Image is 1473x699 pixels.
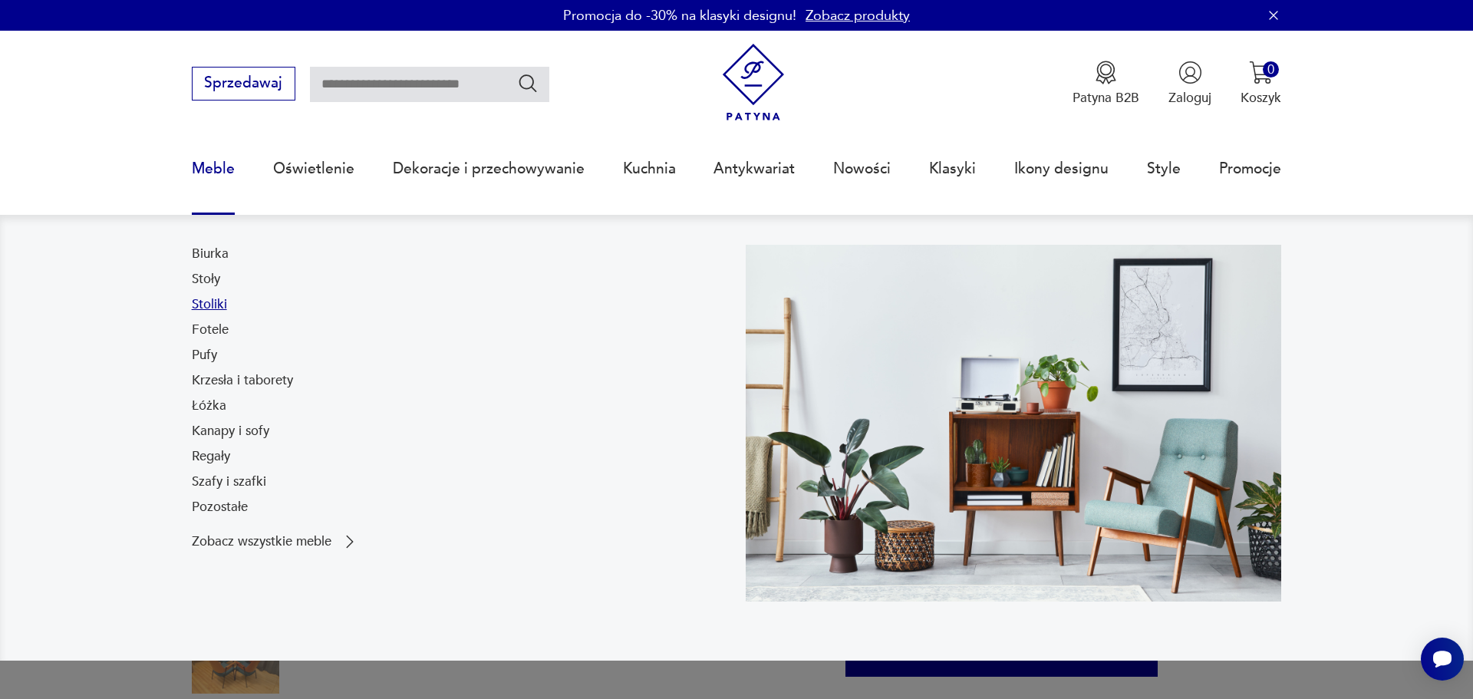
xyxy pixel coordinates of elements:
a: Szafy i szafki [192,473,266,491]
a: Dekoracje i przechowywanie [393,134,585,204]
img: Ikona koszyka [1249,61,1273,84]
a: Ikona medaluPatyna B2B [1073,61,1139,107]
a: Antykwariat [713,134,795,204]
a: Kanapy i sofy [192,422,269,440]
img: Ikonka użytkownika [1178,61,1202,84]
img: Patyna - sklep z meblami i dekoracjami vintage [715,44,793,121]
a: Promocje [1219,134,1281,204]
a: Nowości [833,134,891,204]
a: Ikony designu [1014,134,1109,204]
iframe: Smartsupp widget button [1421,638,1464,681]
a: Sprzedawaj [192,78,295,91]
button: Patyna B2B [1073,61,1139,107]
img: Ikona medalu [1094,61,1118,84]
a: Stoliki [192,295,227,314]
a: Regały [192,447,230,466]
a: Fotele [192,321,229,339]
p: Zaloguj [1168,89,1211,107]
div: 0 [1263,61,1279,77]
p: Promocja do -30% na klasyki designu! [563,6,796,25]
a: Oświetlenie [273,134,354,204]
img: 969d9116629659dbb0bd4e745da535dc.jpg [746,245,1281,602]
a: Style [1147,134,1181,204]
button: Zaloguj [1168,61,1211,107]
p: Patyna B2B [1073,89,1139,107]
a: Meble [192,134,235,204]
a: Kuchnia [623,134,676,204]
a: Pufy [192,346,217,364]
a: Zobacz produkty [806,6,910,25]
button: Szukaj [517,72,539,94]
a: Zobacz wszystkie meble [192,532,359,551]
p: Zobacz wszystkie meble [192,536,331,548]
a: Pozostałe [192,498,248,516]
button: Sprzedawaj [192,67,295,101]
a: Krzesła i taborety [192,371,293,390]
a: Stoły [192,270,220,289]
a: Łóżka [192,397,226,415]
p: Koszyk [1241,89,1281,107]
button: 0Koszyk [1241,61,1281,107]
a: Klasyki [929,134,976,204]
a: Biurka [192,245,229,263]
